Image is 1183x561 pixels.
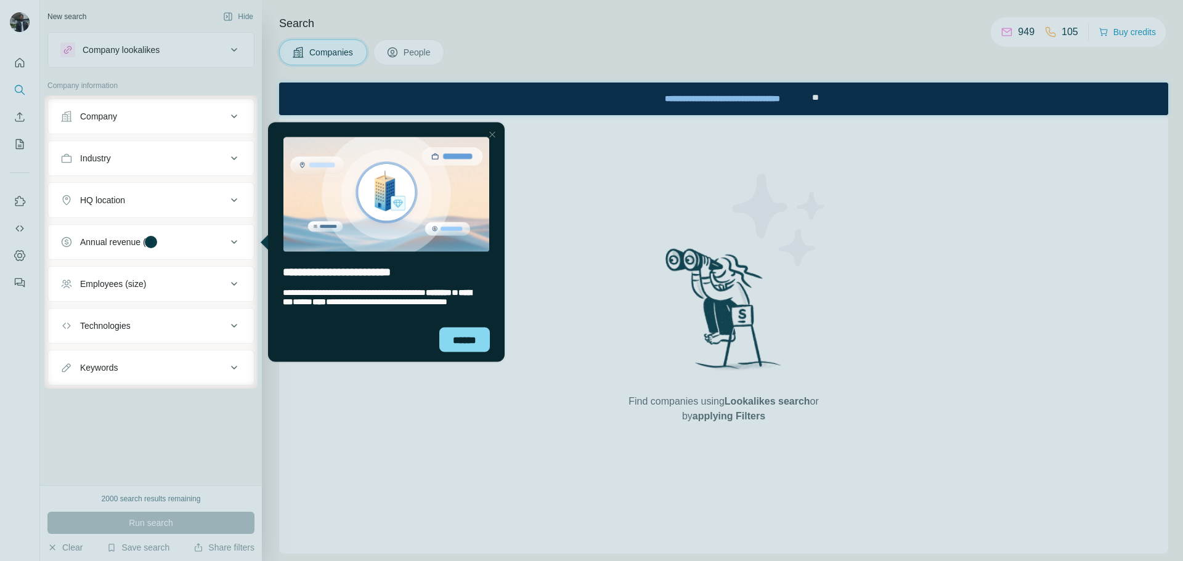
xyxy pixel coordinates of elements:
[48,353,254,382] button: Keywords
[80,361,118,374] div: Keywords
[48,269,254,299] button: Employees (size)
[48,311,254,341] button: Technologies
[80,278,146,290] div: Employees (size)
[258,120,507,365] iframe: Tooltip
[48,102,254,131] button: Company
[356,2,530,30] div: Upgrade plan for full access to Surfe
[80,110,117,123] div: Company
[48,185,254,215] button: HQ location
[80,194,125,206] div: HQ location
[80,320,131,332] div: Technologies
[80,236,153,248] div: Annual revenue ($)
[48,143,254,173] button: Industry
[80,152,111,164] div: Industry
[48,227,254,257] button: Annual revenue ($)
